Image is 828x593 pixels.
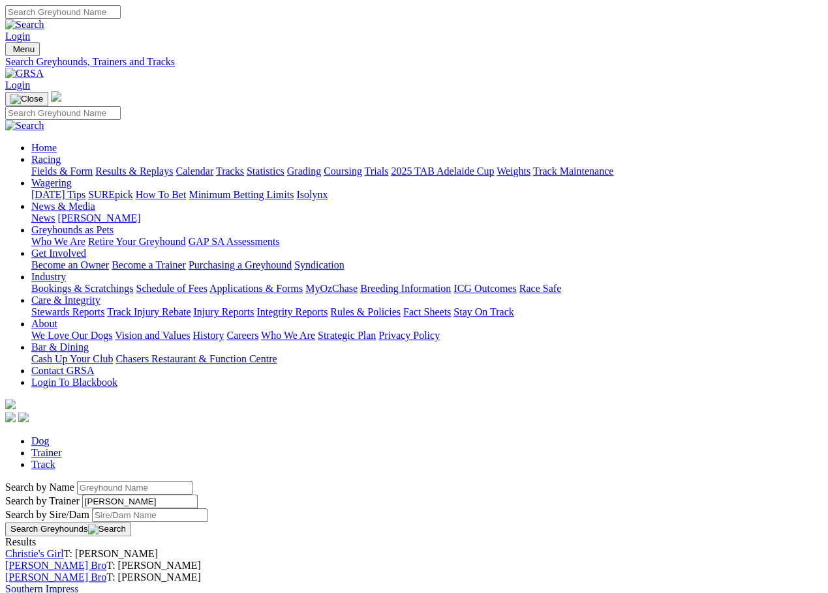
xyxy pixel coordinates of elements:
img: GRSA [5,68,44,80]
a: Christie's Girl [5,548,64,559]
a: [PERSON_NAME] [57,212,140,224]
a: Who We Are [261,330,315,341]
a: Industry [31,271,66,282]
a: Isolynx [296,189,328,200]
div: T: [PERSON_NAME] [5,548,823,560]
a: GAP SA Assessments [189,236,280,247]
img: twitter.svg [18,412,29,422]
a: Strategic Plan [318,330,376,341]
a: Weights [497,166,530,177]
a: MyOzChase [305,283,358,294]
div: T: [PERSON_NAME] [5,571,823,583]
input: Search [5,106,121,120]
img: Search [5,19,44,31]
a: Privacy Policy [378,330,440,341]
a: Minimum Betting Limits [189,189,294,200]
a: Integrity Reports [256,306,328,317]
a: Dog [31,435,50,446]
a: Applications & Forms [209,283,303,294]
a: Careers [226,330,258,341]
a: Results & Replays [95,166,173,177]
div: Industry [31,283,823,295]
a: Grading [287,166,321,177]
input: Search by Greyhound name [77,481,192,495]
a: Chasers Restaurant & Function Centre [115,353,277,364]
a: Stewards Reports [31,306,104,317]
a: Stay On Track [453,306,514,317]
a: History [192,330,224,341]
a: Schedule of Fees [136,283,207,294]
a: Trainer [31,447,62,458]
a: Bar & Dining [31,341,89,353]
a: Get Involved [31,248,86,259]
img: Search [5,120,44,132]
a: Trials [364,166,388,177]
a: Race Safe [519,283,560,294]
a: Track Injury Rebate [107,306,191,317]
a: Retire Your Greyhound [88,236,186,247]
a: Wagering [31,177,72,188]
a: Contact GRSA [31,365,94,376]
div: About [31,330,823,341]
a: Become an Owner [31,259,109,270]
a: We Love Our Dogs [31,330,112,341]
a: Greyhounds as Pets [31,224,114,235]
a: Fact Sheets [403,306,451,317]
a: News [31,212,55,224]
a: News & Media [31,201,95,212]
a: Track Maintenance [533,166,613,177]
a: 2025 TAB Adelaide Cup [391,166,494,177]
a: [PERSON_NAME] Bro [5,560,106,571]
span: Menu [13,44,35,54]
img: logo-grsa-white.png [51,91,61,102]
a: Racing [31,154,61,165]
a: Injury Reports [193,306,254,317]
a: Statistics [247,166,284,177]
a: Login To Blackbook [31,377,117,388]
a: SUREpick [88,189,132,200]
a: Bookings & Scratchings [31,283,133,294]
a: Breeding Information [360,283,451,294]
a: [DATE] Tips [31,189,85,200]
button: Toggle navigation [5,42,40,56]
input: Search by Trainer name [82,495,198,508]
input: Search by Sire/Dam name [92,508,207,522]
img: Search [88,524,126,534]
a: Vision and Values [115,330,190,341]
div: Wagering [31,189,823,201]
a: Home [31,142,57,153]
a: Who We Are [31,236,85,247]
div: Care & Integrity [31,306,823,318]
label: Search by Trainer [5,495,80,506]
a: Purchasing a Greyhound [189,259,292,270]
div: Get Involved [31,259,823,271]
a: Fields & Form [31,166,93,177]
input: Search [5,5,121,19]
div: T: [PERSON_NAME] [5,560,823,571]
button: Toggle navigation [5,92,48,106]
img: logo-grsa-white.png [5,399,16,409]
a: Syndication [294,259,344,270]
a: Search Greyhounds, Trainers and Tracks [5,56,823,68]
a: Login [5,80,30,91]
div: News & Media [31,212,823,224]
a: Become a Trainer [112,259,186,270]
a: ICG Outcomes [453,283,516,294]
div: Results [5,536,823,548]
a: [PERSON_NAME] Bro [5,571,106,583]
div: Greyhounds as Pets [31,236,823,248]
a: Rules & Policies [330,306,401,317]
img: Close [10,94,43,104]
a: Cash Up Your Club [31,353,113,364]
label: Search by Sire/Dam [5,509,89,520]
button: Search Greyhounds [5,522,131,536]
img: facebook.svg [5,412,16,422]
a: Login [5,31,30,42]
a: Calendar [176,166,213,177]
label: Search by Name [5,482,74,493]
a: About [31,318,57,329]
div: Bar & Dining [31,353,823,365]
a: Track [31,459,55,470]
a: Care & Integrity [31,295,100,306]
